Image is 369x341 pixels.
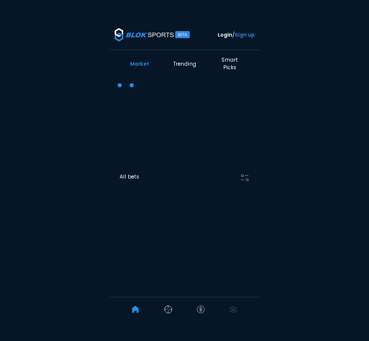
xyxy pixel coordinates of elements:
[126,299,146,319] button: HomeIcon
[218,31,232,39] a: Login
[191,299,211,319] button: BetsIcon
[218,31,255,39] div: /
[235,31,255,39] a: Sign up
[120,173,139,181] p: All bets
[165,56,205,71] button: Trending
[115,28,190,42] img: BlokSports
[158,299,178,319] button: GamesIcon
[210,56,250,71] button: Smart Picks
[240,169,250,185] button: FilterIcon
[120,56,160,71] button: Market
